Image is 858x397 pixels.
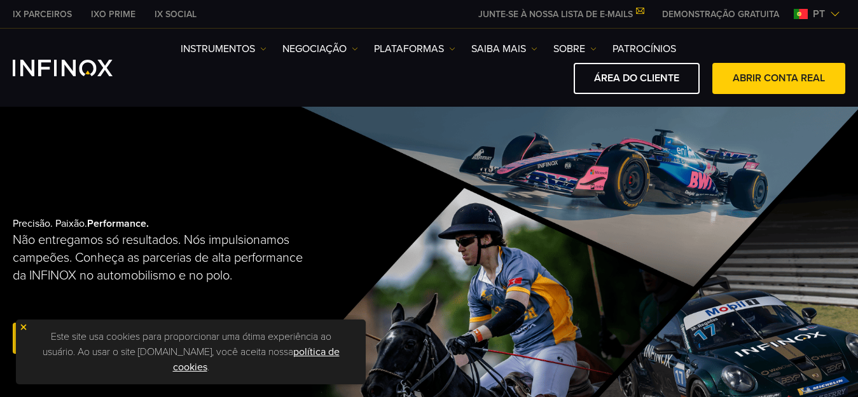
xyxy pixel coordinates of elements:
[612,41,676,57] a: Patrocínios
[181,41,266,57] a: Instrumentos
[553,41,597,57] a: SOBRE
[471,41,537,57] a: Saiba mais
[22,326,359,378] p: Este site usa cookies para proporcionar uma ótima experiência ao usuário. Ao usar o site [DOMAIN_...
[3,8,81,21] a: INFINOX
[808,6,830,22] span: pt
[81,8,145,21] a: INFINOX
[13,60,142,76] a: INFINOX Logo
[469,9,653,20] a: JUNTE-SE À NOSSA LISTA DE E-MAILS
[13,231,312,285] p: Não entregamos só resultados. Nós impulsionamos campeões. Conheça as parcerias de alta performanc...
[13,323,169,354] a: abra uma conta real
[374,41,455,57] a: PLATAFORMAS
[87,217,149,230] strong: Performance.
[19,323,28,332] img: yellow close icon
[574,63,700,94] a: ÁREA DO CLIENTE
[282,41,358,57] a: NEGOCIAÇÃO
[712,63,845,94] a: ABRIR CONTA REAL
[653,8,789,21] a: INFINOX MENU
[145,8,206,21] a: INFINOX
[13,197,387,377] div: Precisão. Paixão.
